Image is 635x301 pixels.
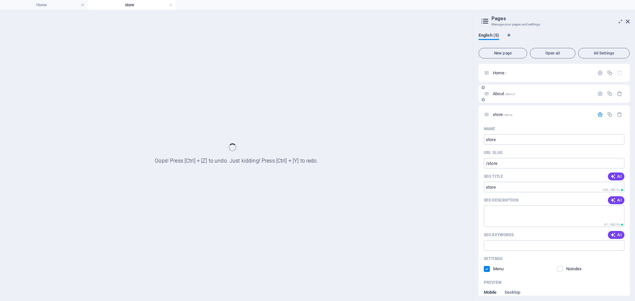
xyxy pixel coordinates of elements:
[491,71,594,75] div: Home/
[484,126,495,132] p: Name
[491,16,630,21] h2: Pages
[617,112,622,117] div: Remove
[484,158,624,169] input: Last part of the URL for this page
[581,51,627,55] span: All Settings
[603,222,624,227] span: Calculated pixel length in search results
[491,92,594,96] div: About/about
[607,91,613,96] div: Duplicate
[493,91,515,96] span: Click to open page
[503,113,512,117] span: /store
[491,21,616,27] h3: Manage your pages and settings
[597,91,603,96] div: Settings
[484,232,514,238] p: SEO Keywords
[491,112,594,117] div: store/store
[603,188,620,192] span: 149 / 580 Px
[484,182,624,192] input: The page title in search results and browser tabs
[88,1,176,9] h4: store
[611,232,622,238] span: AI
[493,70,506,75] span: Click to open page
[484,150,503,155] p: URL SLUG
[484,150,503,155] label: Last part of the URL for this page
[505,92,515,96] span: /about
[607,70,613,76] div: Duplicate
[611,174,622,179] span: AI
[484,280,502,285] p: Preview of your page in search results
[484,206,624,227] textarea: The text in search results and social media
[533,51,572,55] span: Open all
[479,48,527,58] button: New page
[611,198,622,203] span: AI
[608,172,624,180] button: AI
[505,71,506,75] span: /
[493,266,515,272] p: Define if you want this page to be shown in auto-generated navigation.
[604,223,620,226] span: 61 / 990 Px
[484,198,518,203] p: SEO Description
[484,288,497,298] span: Mobile
[601,188,624,192] span: Calculated pixel length in search results
[597,112,603,117] div: Settings
[484,198,518,203] label: The text in search results and social media
[484,174,503,179] p: SEO Title
[578,48,630,58] button: All Settings
[617,91,622,96] div: Remove
[597,70,603,76] div: Settings
[607,112,613,117] div: Duplicate
[608,231,624,239] button: AI
[505,288,521,298] span: Desktop
[608,196,624,204] button: AI
[566,266,588,272] p: Instruct search engines to exclude this page from search results.
[479,33,630,45] div: Language Tabs
[482,51,524,55] span: New page
[617,70,622,76] div: The startpage cannot be deleted
[484,174,503,179] label: The page title in search results and browser tabs
[493,112,512,117] span: Click to open page
[530,48,575,58] button: Open all
[479,31,499,41] span: English (5)
[484,256,502,261] p: Settings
